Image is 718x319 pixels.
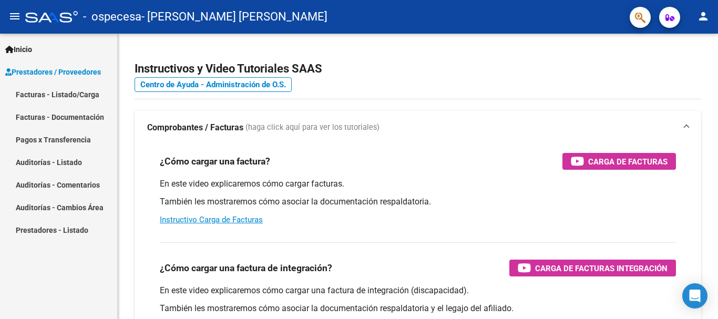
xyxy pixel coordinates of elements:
[588,155,668,168] span: Carga de Facturas
[562,153,676,170] button: Carga de Facturas
[160,215,263,224] a: Instructivo Carga de Facturas
[160,285,676,296] p: En este video explicaremos cómo cargar una factura de integración (discapacidad).
[697,10,710,23] mat-icon: person
[135,59,701,79] h2: Instructivos y Video Tutoriales SAAS
[160,178,676,190] p: En este video explicaremos cómo cargar facturas.
[535,262,668,275] span: Carga de Facturas Integración
[5,66,101,78] span: Prestadores / Proveedores
[160,303,676,314] p: También les mostraremos cómo asociar la documentación respaldatoria y el legajo del afiliado.
[682,283,707,308] div: Open Intercom Messenger
[160,154,270,169] h3: ¿Cómo cargar una factura?
[135,77,292,92] a: Centro de Ayuda - Administración de O.S.
[8,10,21,23] mat-icon: menu
[147,122,243,133] strong: Comprobantes / Facturas
[160,196,676,208] p: También les mostraremos cómo asociar la documentación respaldatoria.
[160,261,332,275] h3: ¿Cómo cargar una factura de integración?
[83,5,141,28] span: - ospecesa
[245,122,379,133] span: (haga click aquí para ver los tutoriales)
[141,5,327,28] span: - [PERSON_NAME] [PERSON_NAME]
[5,44,32,55] span: Inicio
[509,260,676,276] button: Carga de Facturas Integración
[135,111,701,145] mat-expansion-panel-header: Comprobantes / Facturas (haga click aquí para ver los tutoriales)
